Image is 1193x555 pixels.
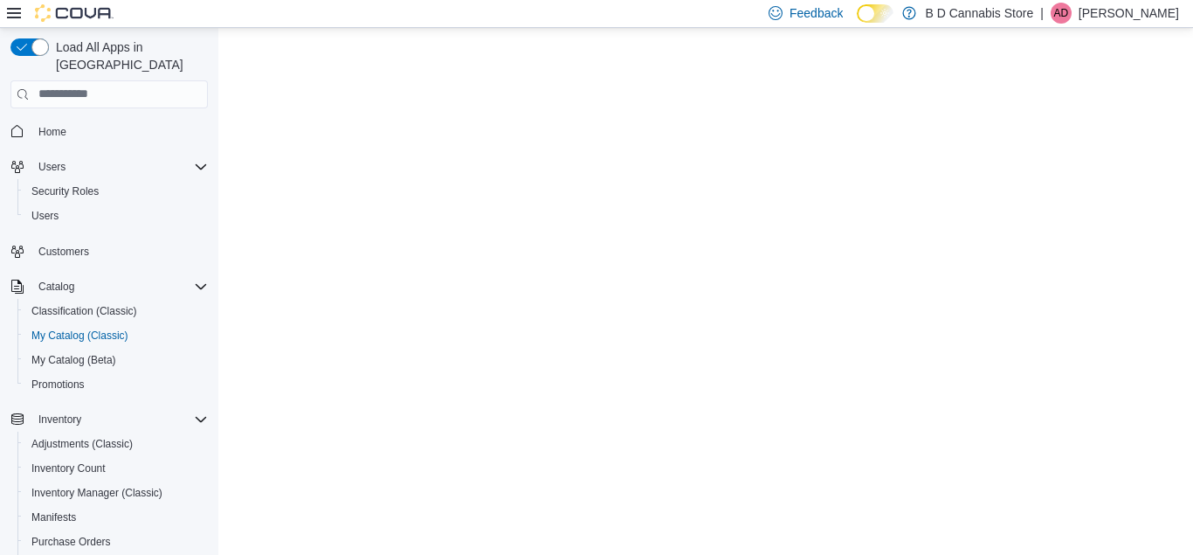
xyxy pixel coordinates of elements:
[24,482,208,503] span: Inventory Manager (Classic)
[3,239,215,264] button: Customers
[1079,3,1179,24] p: [PERSON_NAME]
[3,155,215,179] button: Users
[17,323,215,348] button: My Catalog (Classic)
[24,181,208,202] span: Security Roles
[24,434,208,454] span: Adjustments (Classic)
[31,535,111,549] span: Purchase Orders
[24,458,208,479] span: Inventory Count
[24,205,66,226] a: Users
[3,407,215,432] button: Inventory
[17,456,215,481] button: Inventory Count
[49,38,208,73] span: Load All Apps in [GEOGRAPHIC_DATA]
[24,434,140,454] a: Adjustments (Classic)
[24,458,113,479] a: Inventory Count
[24,507,208,528] span: Manifests
[31,209,59,223] span: Users
[31,276,208,297] span: Catalog
[31,437,133,451] span: Adjustments (Classic)
[17,505,215,530] button: Manifests
[17,432,215,456] button: Adjustments (Classic)
[31,409,208,430] span: Inventory
[24,374,208,395] span: Promotions
[1054,3,1069,24] span: AD
[17,372,215,397] button: Promotions
[31,461,106,475] span: Inventory Count
[17,179,215,204] button: Security Roles
[17,348,215,372] button: My Catalog (Beta)
[790,4,843,22] span: Feedback
[24,350,123,371] a: My Catalog (Beta)
[31,304,137,318] span: Classification (Classic)
[31,329,128,343] span: My Catalog (Classic)
[31,156,208,177] span: Users
[38,245,89,259] span: Customers
[24,205,208,226] span: Users
[17,530,215,554] button: Purchase Orders
[24,482,169,503] a: Inventory Manager (Classic)
[24,301,144,322] a: Classification (Classic)
[24,531,118,552] a: Purchase Orders
[857,4,893,23] input: Dark Mode
[38,413,81,427] span: Inventory
[17,204,215,228] button: Users
[17,299,215,323] button: Classification (Classic)
[17,481,215,505] button: Inventory Manager (Classic)
[38,160,66,174] span: Users
[24,325,208,346] span: My Catalog (Classic)
[31,353,116,367] span: My Catalog (Beta)
[3,119,215,144] button: Home
[31,276,81,297] button: Catalog
[925,3,1033,24] p: B D Cannabis Store
[31,240,208,262] span: Customers
[31,241,96,262] a: Customers
[24,531,208,552] span: Purchase Orders
[24,374,92,395] a: Promotions
[31,156,72,177] button: Users
[38,280,74,294] span: Catalog
[35,4,114,22] img: Cova
[24,507,83,528] a: Manifests
[24,181,106,202] a: Security Roles
[857,23,858,24] span: Dark Mode
[31,510,76,524] span: Manifests
[24,301,208,322] span: Classification (Classic)
[31,486,162,500] span: Inventory Manager (Classic)
[31,378,85,392] span: Promotions
[31,184,99,198] span: Security Roles
[1051,3,1072,24] div: Aman Dhillon
[24,350,208,371] span: My Catalog (Beta)
[3,274,215,299] button: Catalog
[31,121,208,142] span: Home
[38,125,66,139] span: Home
[24,325,135,346] a: My Catalog (Classic)
[1040,3,1044,24] p: |
[31,409,88,430] button: Inventory
[31,121,73,142] a: Home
